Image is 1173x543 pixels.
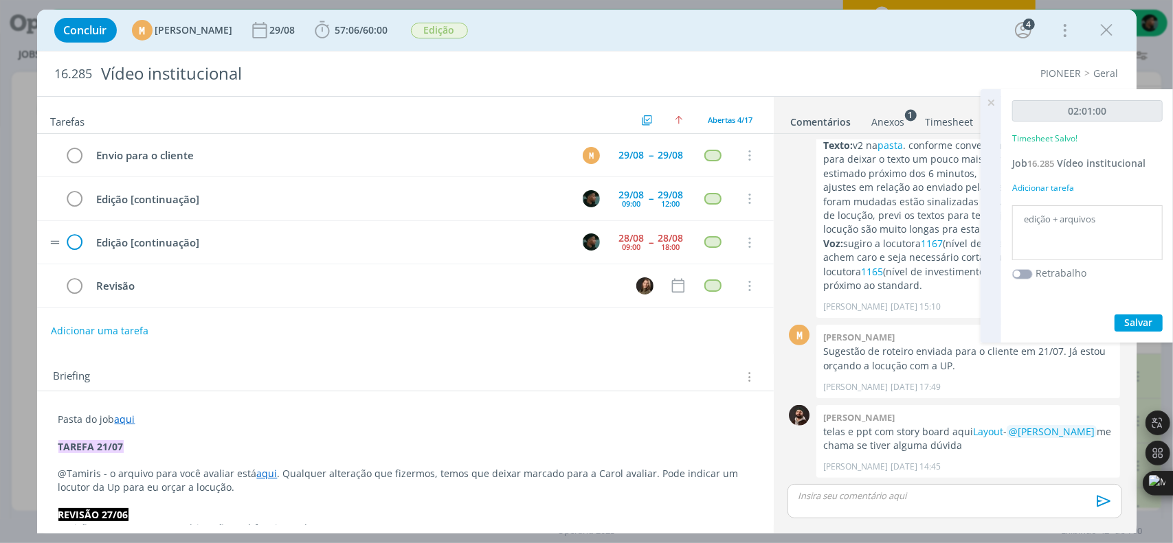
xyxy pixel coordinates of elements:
div: 09:00 [623,243,641,251]
span: [DATE] 15:10 [891,301,941,313]
a: aqui [115,413,135,426]
div: 28/08 [619,233,645,243]
div: Adicionar tarefa [1012,182,1163,194]
div: Revisão [91,277,624,294]
img: D [789,405,809,426]
span: Briefing [54,368,91,386]
button: Edição [410,22,469,39]
a: PIONEER [1041,67,1082,80]
button: K [581,232,602,253]
div: 29/08 [619,150,645,160]
p: [PERSON_NAME] [823,301,888,313]
img: K [583,190,600,207]
div: M [789,325,809,345]
span: -- [649,194,653,203]
b: [PERSON_NAME] [823,331,895,343]
span: Edição [411,23,468,38]
div: dialog [37,10,1137,533]
strong: Voz: [823,237,843,250]
button: 4 [1012,19,1034,41]
span: 57:06 [335,23,360,36]
p: Timesheet Salvo! [1012,132,1077,145]
span: 16.285 [1027,157,1054,170]
a: Comentários [790,109,852,129]
p: Pasta do job [58,413,752,426]
p: [PERSON_NAME] [823,381,888,393]
p: v2 na . conforme conversamos, fiz alguns ajustes para deixar o texto um pouco mais curto, já que ... [823,139,1113,237]
div: Envio para o cliente [91,147,570,164]
span: Tarefas [51,112,85,128]
span: [DATE] 14:45 [891,461,941,473]
div: 18:00 [662,243,680,251]
div: M [132,20,153,41]
strong: REVISÃO 27/06 [58,508,129,521]
button: Concluir [54,18,117,43]
span: 16.285 [55,67,93,82]
button: Adicionar uma tarefa [50,319,149,343]
p: [PERSON_NAME] [823,461,888,473]
div: 4 [1023,19,1035,30]
span: Salvar [1125,316,1153,329]
div: 28/08 [658,233,684,243]
div: 29/08 [270,25,298,35]
a: Layout [973,425,1003,438]
div: 12:00 [662,200,680,207]
div: Edição [continuação] [91,191,570,208]
a: aqui [257,467,278,480]
strong: TAREFA 21/07 [58,440,124,453]
span: Concluir [64,25,107,36]
button: Salvar [1115,314,1163,332]
b: [PERSON_NAME] [823,411,895,424]
span: -- [649,238,653,247]
span: / [360,23,364,36]
span: @[PERSON_NAME] [1009,425,1095,438]
div: Anexos [872,115,905,129]
p: telas e ppt com story board aqui - me chama se tiver alguma dúvida [823,425,1113,453]
span: Vídeo institucional [1057,157,1146,170]
strong: Texto: [823,139,853,152]
img: drag-icon.svg [50,240,60,244]
div: M [583,147,600,164]
a: Job16.285Vídeo institucional [1012,157,1146,170]
img: arrow-up.svg [675,116,683,124]
img: J [636,277,653,294]
div: Edição [continuação] [91,234,570,251]
button: J [635,275,656,296]
button: M[PERSON_NAME] [132,20,233,41]
button: M [581,145,602,165]
a: Geral [1094,67,1119,80]
div: 29/08 [658,150,684,160]
p: Sugestão de roteiro enviada para o cliente em 21/07. Já estou orçando a locução com a UP. [823,345,1113,373]
button: 57:06/60:00 [311,19,392,41]
div: 09:00 [623,200,641,207]
div: 29/08 [619,190,645,200]
span: Abertas 4/17 [708,115,753,125]
div: Vídeo institucional [96,57,670,91]
span: [DATE] 17:49 [891,381,941,393]
span: [PERSON_NAME] [155,25,233,35]
a: Timesheet [925,109,974,129]
p: Revisão em anexo pq o one drive não está funcionando [58,522,752,535]
img: K [583,233,600,251]
span: -- [649,150,653,160]
label: Retrabalho [1036,266,1086,280]
span: 60:00 [364,23,388,36]
p: sugiro a locutora (nível de investimento 5). Caso achem caro e seja necessário cortar custos, sug... [823,237,1113,293]
button: K [581,188,602,209]
a: 1167 [921,237,943,250]
sup: 1 [905,109,917,121]
div: 29/08 [658,190,684,200]
p: @Tamiris - o arquivo para você avaliar está . Qualquer alteração que fizermos, temos que deixar m... [58,467,752,494]
a: pasta [878,139,903,152]
a: 1165 [861,265,883,278]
